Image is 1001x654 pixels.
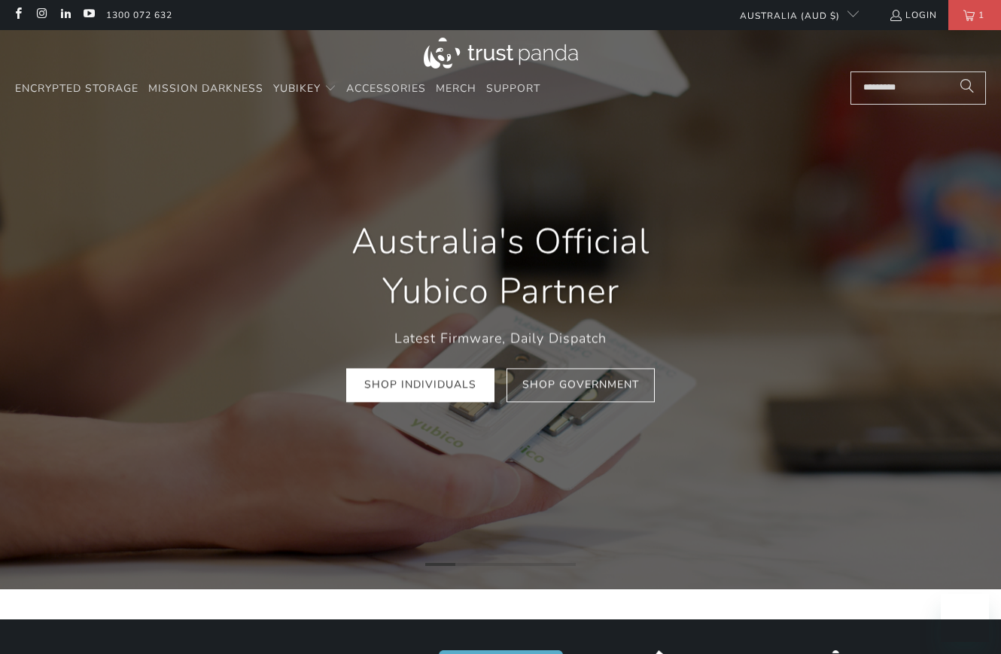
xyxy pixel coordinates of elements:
[455,563,485,566] li: Page dot 2
[35,9,47,21] a: Trust Panda Australia on Instagram
[82,9,95,21] a: Trust Panda Australia on YouTube
[346,71,426,107] a: Accessories
[11,9,24,21] a: Trust Panda Australia on Facebook
[106,7,172,23] a: 1300 072 632
[148,81,263,96] span: Mission Darkness
[516,563,546,566] li: Page dot 4
[507,368,655,402] a: Shop Government
[15,81,138,96] span: Encrypted Storage
[436,81,476,96] span: Merch
[850,71,986,105] input: Search...
[546,563,576,566] li: Page dot 5
[15,71,138,107] a: Encrypted Storage
[948,71,986,105] button: Search
[424,38,578,68] img: Trust Panda Australia
[148,71,263,107] a: Mission Darkness
[346,368,494,402] a: Shop Individuals
[346,81,426,96] span: Accessories
[436,71,476,107] a: Merch
[306,327,695,349] p: Latest Firmware, Daily Dispatch
[486,81,540,96] span: Support
[273,71,336,107] summary: YubiKey
[941,594,989,642] iframe: Button to launch messaging window
[306,217,695,317] h1: Australia's Official Yubico Partner
[15,71,540,107] nav: Translation missing: en.navigation.header.main_nav
[425,563,455,566] li: Page dot 1
[273,81,321,96] span: YubiKey
[59,9,71,21] a: Trust Panda Australia on LinkedIn
[486,71,540,107] a: Support
[889,7,937,23] a: Login
[485,563,516,566] li: Page dot 3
